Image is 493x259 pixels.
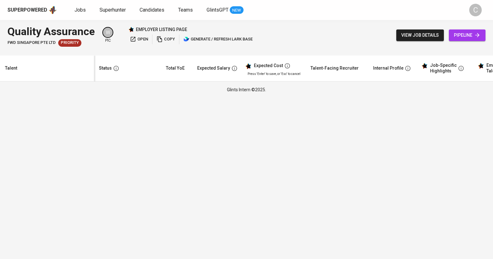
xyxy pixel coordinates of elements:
img: glints_star.svg [245,63,251,69]
span: Priority [58,40,81,46]
span: Candidates [140,7,164,13]
p: employer listing page [136,26,187,33]
div: Status [99,64,112,72]
a: Jobs [74,6,87,14]
button: view job details [396,29,444,41]
button: copy [155,34,177,44]
div: pic [102,27,113,43]
a: Superpoweredapp logo [8,5,57,15]
div: Talent [5,64,17,72]
div: C [469,4,482,16]
p: Press 'Enter' to save, or 'Esc' to cancel [248,71,300,76]
img: glints_star.svg [421,63,428,69]
a: GlintsGPT NEW [207,6,244,14]
div: Expected Salary [197,64,230,72]
img: lark [183,36,190,42]
span: generate / refresh lark base [183,36,253,43]
div: New Job received from Demand Team [58,39,81,47]
img: Glints Star [128,27,134,32]
div: Talent-Facing Recruiter [311,64,359,72]
a: Teams [178,6,194,14]
div: Total YoE [166,64,185,72]
div: Internal Profile [373,64,403,72]
img: glints_star.svg [478,63,484,69]
span: open [130,36,148,43]
button: open [128,34,150,44]
div: Job-Specific Highlights [430,63,457,74]
span: pipeline [454,31,480,39]
span: Jobs [74,7,86,13]
div: W [102,27,113,38]
div: Superpowered [8,7,47,14]
span: GlintsGPT [207,7,229,13]
div: Quality Assurance [8,24,95,39]
a: pipeline [449,29,485,41]
img: app logo [49,5,57,15]
span: view job details [401,31,439,39]
a: Candidates [140,6,166,14]
button: lark generate / refresh lark base [182,34,254,44]
span: NEW [230,7,244,13]
div: Expected Cost [254,63,283,69]
span: copy [157,36,175,43]
a: Superhunter [100,6,127,14]
span: Teams [178,7,193,13]
span: Superhunter [100,7,126,13]
span: FWD Singapore Pte Ltd [8,40,56,46]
